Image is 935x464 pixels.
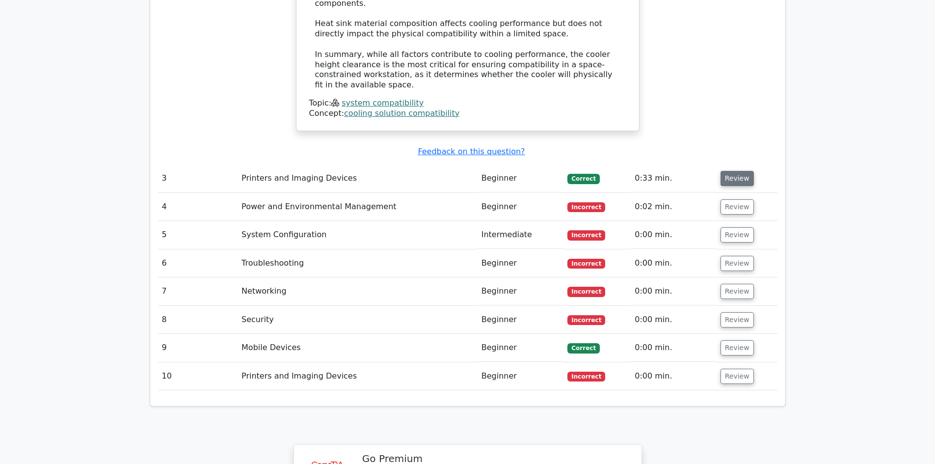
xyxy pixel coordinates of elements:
td: 4 [158,193,238,221]
button: Review [721,199,754,215]
a: system compatibility [342,98,424,108]
td: Security [238,306,478,334]
td: Troubleshooting [238,249,478,277]
td: Printers and Imaging Devices [238,362,478,390]
span: Incorrect [567,259,605,269]
span: Incorrect [567,230,605,240]
button: Review [721,312,754,328]
span: Incorrect [567,372,605,382]
button: Review [721,369,754,384]
td: Beginner [478,306,564,334]
button: Review [721,284,754,299]
td: 10 [158,362,238,390]
td: 0:00 min. [631,334,716,362]
td: 0:33 min. [631,164,716,192]
td: 8 [158,306,238,334]
td: Printers and Imaging Devices [238,164,478,192]
td: System Configuration [238,221,478,249]
span: Incorrect [567,287,605,297]
td: 3 [158,164,238,192]
td: 0:00 min. [631,306,716,334]
button: Review [721,227,754,243]
td: Mobile Devices [238,334,478,362]
span: Incorrect [567,315,605,325]
td: Beginner [478,362,564,390]
td: Intermediate [478,221,564,249]
span: Correct [567,343,599,353]
button: Review [721,171,754,186]
td: 0:00 min. [631,277,716,305]
span: Correct [567,174,599,184]
td: Power and Environmental Management [238,193,478,221]
td: 0:00 min. [631,221,716,249]
a: cooling solution compatibility [344,109,459,118]
td: 5 [158,221,238,249]
td: 0:02 min. [631,193,716,221]
td: 7 [158,277,238,305]
div: Concept: [309,109,626,119]
td: Beginner [478,249,564,277]
td: 9 [158,334,238,362]
div: Topic: [309,98,626,109]
td: Beginner [478,334,564,362]
td: 0:00 min. [631,249,716,277]
td: Beginner [478,164,564,192]
td: 6 [158,249,238,277]
td: Networking [238,277,478,305]
a: Feedback on this question? [418,147,525,156]
td: Beginner [478,277,564,305]
button: Review [721,256,754,271]
span: Incorrect [567,202,605,212]
td: Beginner [478,193,564,221]
button: Review [721,340,754,355]
td: 0:00 min. [631,362,716,390]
